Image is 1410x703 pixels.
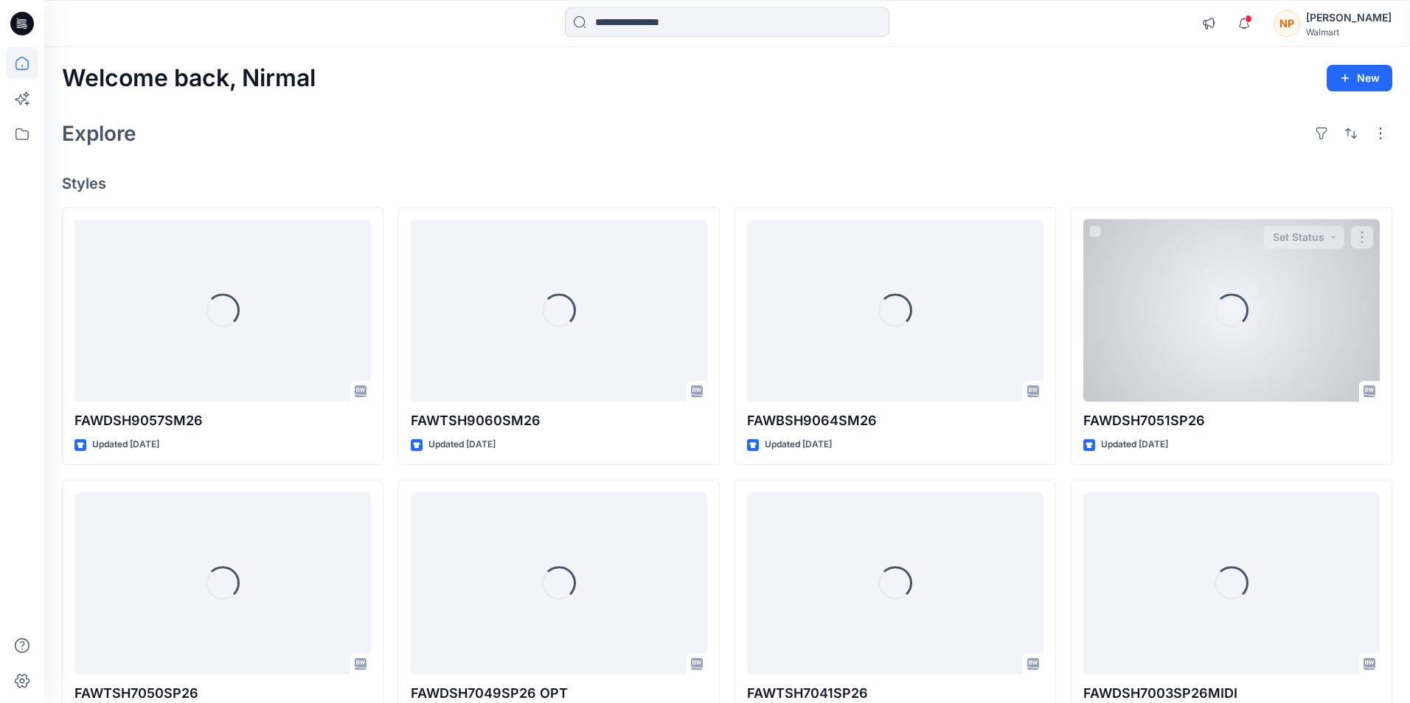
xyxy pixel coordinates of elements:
h2: Explore [62,122,136,145]
div: Walmart [1306,27,1392,38]
h4: Styles [62,175,1392,192]
p: Updated [DATE] [428,437,496,452]
p: FAWTSH9060SM26 [411,410,707,431]
p: Updated [DATE] [92,437,159,452]
p: Updated [DATE] [765,437,832,452]
p: FAWDSH7051SP26 [1083,410,1380,431]
div: NP [1274,10,1300,37]
h2: Welcome back, Nirmal [62,65,316,92]
div: [PERSON_NAME] [1306,9,1392,27]
p: FAWBSH9064SM26 [747,410,1043,431]
p: Updated [DATE] [1101,437,1168,452]
button: New [1327,65,1392,91]
p: FAWDSH9057SM26 [74,410,371,431]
